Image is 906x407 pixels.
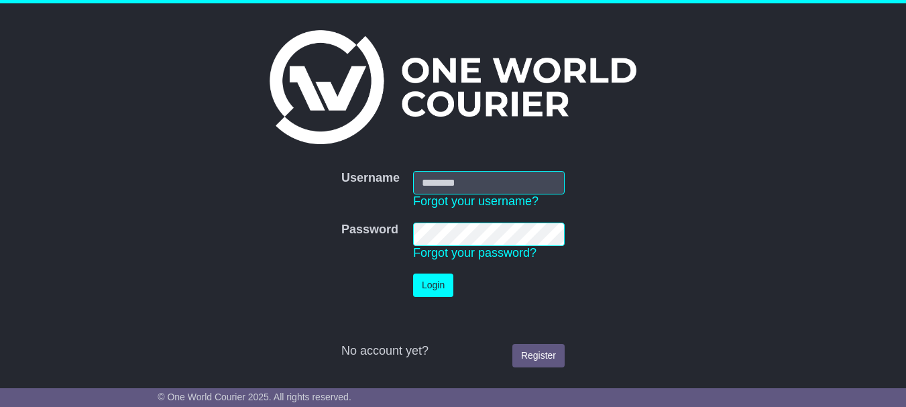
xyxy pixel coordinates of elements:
div: No account yet? [341,344,565,359]
a: Forgot your password? [413,246,536,259]
img: One World [270,30,636,144]
label: Password [341,223,398,237]
label: Username [341,171,400,186]
button: Login [413,274,453,297]
a: Forgot your username? [413,194,539,208]
span: © One World Courier 2025. All rights reserved. [158,392,351,402]
a: Register [512,344,565,367]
